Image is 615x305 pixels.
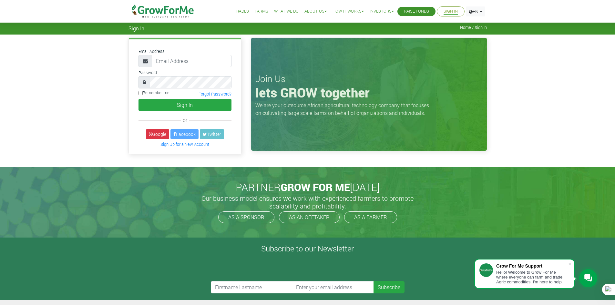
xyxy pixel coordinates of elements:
[218,211,274,223] a: AS A SPONSOR
[274,8,299,15] a: What We Do
[138,91,143,95] input: Remember me
[255,8,268,15] a: Farms
[199,91,231,97] a: Forgot Password?
[8,244,607,253] h4: Subscribe to our Newsletter
[234,8,249,15] a: Trades
[138,90,169,96] label: Remember me
[292,281,374,293] input: Enter your email address
[344,211,397,223] a: AS A FARMER
[138,116,231,124] div: or
[152,55,231,67] input: Email Address
[211,281,293,293] input: Firstname Lastname
[131,181,484,193] h2: PARTNER [DATE]
[138,99,231,111] button: Sign In
[128,25,144,31] span: Sign In
[255,101,433,117] p: We are your outsource African agricultural technology company that focuses on cultivating large s...
[138,48,166,55] label: Email Address:
[496,270,568,284] div: Hello! Welcome to Grow For Me where everyone can farm and trade Agric commodities. I'm here to help.
[211,256,309,281] iframe: reCAPTCHA
[460,25,487,30] span: Home / Sign In
[279,211,340,223] a: AS AN OFFTAKER
[333,8,364,15] a: How it Works
[370,8,394,15] a: Investors
[404,8,429,15] a: Raise Funds
[374,281,405,293] button: Subscribe
[496,263,568,269] div: Grow For Me Support
[160,142,209,147] a: Sign Up for a New Account
[255,73,483,84] h3: Join Us
[466,6,485,16] a: EN
[195,194,421,210] h5: Our business model ensures we work with experienced farmers to promote scalability and profitabil...
[444,8,458,15] a: Sign In
[146,129,169,139] a: Google
[255,85,483,100] h1: lets GROW together
[304,8,327,15] a: About Us
[138,70,158,76] label: Password:
[281,180,350,194] span: GROW FOR ME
